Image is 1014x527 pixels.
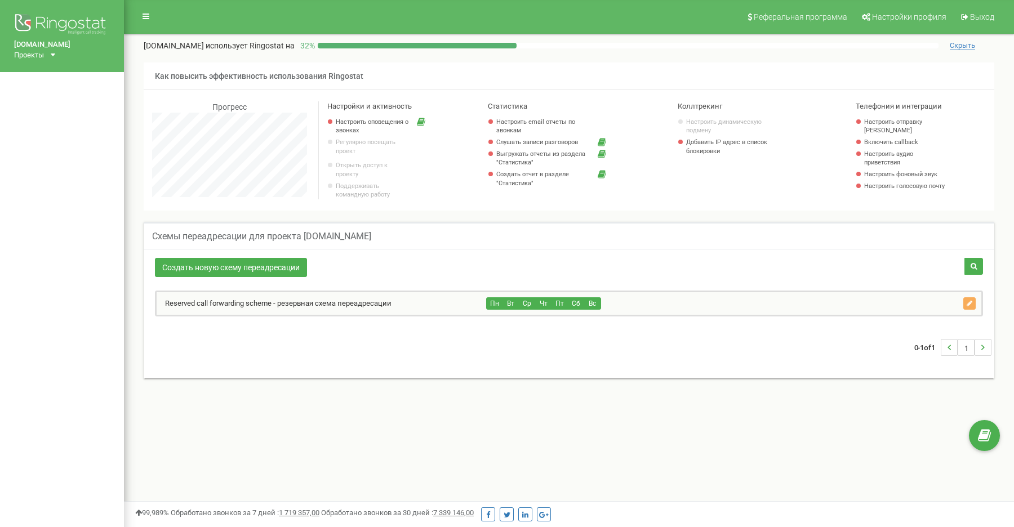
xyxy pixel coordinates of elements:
[568,297,585,310] button: Сб
[336,138,411,155] p: Регулярно посещать проект
[496,118,591,135] a: Настроить email отчеты по звонкам
[950,41,975,50] span: Скрыть
[519,297,536,310] button: Ср
[584,297,601,310] button: Вс
[864,138,945,147] a: Включить callback
[152,231,371,242] h5: Схемы переадресации для проекта [DOMAIN_NAME]
[433,508,474,517] u: 7 339 146,00
[686,138,773,155] a: Добавить IP адрес в список блокировки
[496,138,591,147] a: Слушать записи разговоров
[327,102,412,110] span: Настройки и активность
[864,118,945,135] a: Настроить отправку [PERSON_NAME]
[864,170,945,179] a: Настроить фоновый звук
[856,102,942,110] span: Телефония и интеграции
[14,50,44,61] div: Проекты
[295,40,318,51] p: 32 %
[496,150,591,167] a: Выгружать отчеты из раздела "Статистика"
[864,150,945,167] a: Настроить аудио приветствия
[14,39,110,50] a: [DOMAIN_NAME]
[321,508,474,517] span: Обработано звонков за 30 дней :
[336,118,411,135] a: Настроить оповещения о звонках
[212,102,247,111] span: Прогресс
[488,102,527,110] span: Статистика
[144,40,295,51] p: [DOMAIN_NAME]
[336,182,411,199] p: Поддерживать командную работу
[678,102,722,110] span: Коллтрекинг
[872,12,946,21] span: Настройки профиля
[336,161,411,178] a: Открыть доступ к проекту
[155,258,307,277] a: Создать новую схему переадресации
[970,12,994,21] span: Выход
[964,258,983,275] button: Поиск схемы переадресации
[864,182,945,191] a: Настроить голосовую почту
[171,508,319,517] span: Обработано звонков за 7 дней :
[279,508,319,517] u: 1 719 357,00
[157,299,392,307] a: Reserved call forwarding scheme - резервная схема переадресации
[535,297,552,310] button: Чт
[914,339,941,356] span: 0-1 1
[552,297,568,310] button: Пт
[155,72,363,81] span: Как повысить эффективность использования Ringostat
[496,170,591,187] a: Создать отчет в разделе "Статистика"
[502,297,519,310] button: Вт
[486,297,503,310] button: Пн
[754,12,847,21] span: Реферальная программа
[924,342,931,352] span: of
[14,11,110,39] img: Ringostat logo
[206,41,295,50] span: использует Ringostat на
[135,508,169,517] span: 99,989%
[686,118,773,135] a: Настроить динамическую подмену
[958,339,975,356] li: 1
[914,328,991,367] nav: ...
